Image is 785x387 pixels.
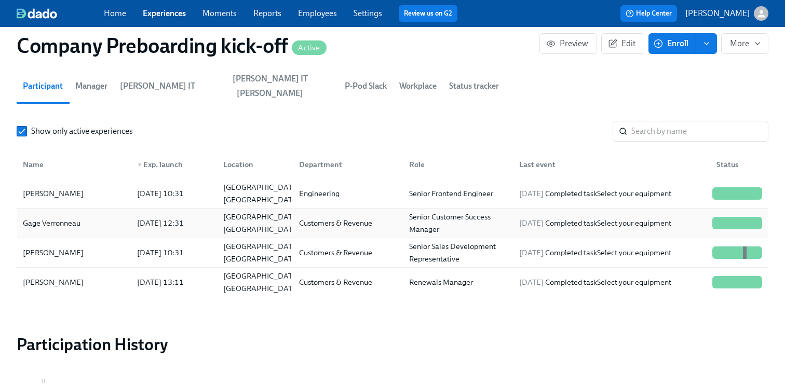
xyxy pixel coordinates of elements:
div: Role [405,158,511,171]
span: [DATE] [519,248,544,257]
span: More [730,38,760,49]
div: [PERSON_NAME] [19,276,129,288]
div: Exp. launch [133,158,215,171]
div: [GEOGRAPHIC_DATA], [GEOGRAPHIC_DATA] [219,270,306,295]
div: Status [708,154,766,175]
div: Customers & Revenue [295,276,401,288]
div: Senior Frontend Engineer [405,187,511,200]
div: [PERSON_NAME] [19,187,129,200]
div: ▼Exp. launch [129,154,215,175]
button: enroll [696,33,717,54]
div: Gage Verronneau [19,217,129,229]
button: Enroll [648,33,696,54]
span: [DATE] [519,189,544,198]
button: More [721,33,768,54]
span: Preview [548,38,588,49]
div: [GEOGRAPHIC_DATA], [GEOGRAPHIC_DATA] [219,211,306,236]
img: dado [17,8,57,19]
span: Edit [610,38,635,49]
span: [DATE] [519,278,544,287]
div: [PERSON_NAME][DATE] 10:31[GEOGRAPHIC_DATA], [GEOGRAPHIC_DATA]EngineeringSenior Frontend Engineer[... [17,179,768,209]
div: Renewals Manager [405,276,511,288]
tspan: 8 [42,378,45,385]
span: Enroll [656,38,688,49]
a: Experiences [143,8,186,18]
span: [PERSON_NAME] IT [PERSON_NAME] [208,72,332,101]
span: P-Pod Slack [345,79,387,93]
span: Active [292,44,326,52]
button: Preview [539,33,597,54]
a: Reports [253,8,281,18]
div: [DATE] 12:31 [133,217,188,229]
div: Name [19,158,129,171]
div: Completed task Select your equipment [515,276,708,288]
a: Review us on G2 [404,8,452,19]
div: Last event [511,154,708,175]
div: Customers & Revenue [295,217,401,229]
button: Edit [601,33,644,54]
button: Help Center [620,5,677,22]
span: [DATE] [519,218,544,228]
div: Completed task Select your equipment [515,187,708,200]
div: [PERSON_NAME][DATE] 10:31[GEOGRAPHIC_DATA], [GEOGRAPHIC_DATA]Customers & RevenueSenior Sales Deve... [17,238,768,268]
h2: Participation History [17,334,768,355]
a: Settings [354,8,382,18]
div: [PERSON_NAME] [19,246,129,259]
a: Moments [202,8,237,18]
span: Show only active experiences [31,126,133,137]
div: Engineering [295,187,401,200]
a: Home [104,8,126,18]
h1: Company Preboarding kick-off [17,33,327,58]
a: Employees [298,8,337,18]
div: Senior Sales Development Representative [405,240,511,265]
span: [PERSON_NAME] IT [120,79,195,93]
input: Search by name [631,121,768,142]
a: dado [17,8,104,19]
span: Status tracker [449,79,499,93]
span: ▼ [137,162,142,168]
div: Name [19,154,129,175]
div: Completed task Select your equipment [515,246,708,259]
span: Manager [75,79,107,93]
div: Customers & Revenue [295,246,401,259]
p: [PERSON_NAME] [685,8,750,19]
div: [PERSON_NAME][DATE] 13:11[GEOGRAPHIC_DATA], [GEOGRAPHIC_DATA]Customers & RevenueRenewals Manager[... [17,268,768,297]
div: Gage Verronneau[DATE] 12:31[GEOGRAPHIC_DATA], [GEOGRAPHIC_DATA]Customers & RevenueSenior Customer... [17,209,768,238]
div: Last event [515,158,708,171]
div: [GEOGRAPHIC_DATA], [GEOGRAPHIC_DATA] [219,240,306,265]
div: Location [219,158,291,171]
div: Completed task Select your equipment [515,217,708,229]
span: Workplace [399,79,437,93]
div: [DATE] 13:11 [133,276,215,288]
div: Department [295,158,401,171]
span: Help Center [626,8,672,19]
div: Senior Customer Success Manager [405,211,511,236]
div: Department [291,154,401,175]
div: [DATE] 10:31 [133,246,215,259]
button: [PERSON_NAME] [685,6,768,21]
div: [GEOGRAPHIC_DATA], [GEOGRAPHIC_DATA] [219,181,306,206]
span: Participant [23,79,63,93]
button: Review us on G2 [399,5,457,22]
div: [DATE] 10:31 [133,187,215,200]
div: Role [401,154,511,175]
div: Status [712,158,766,171]
div: Location [215,154,291,175]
